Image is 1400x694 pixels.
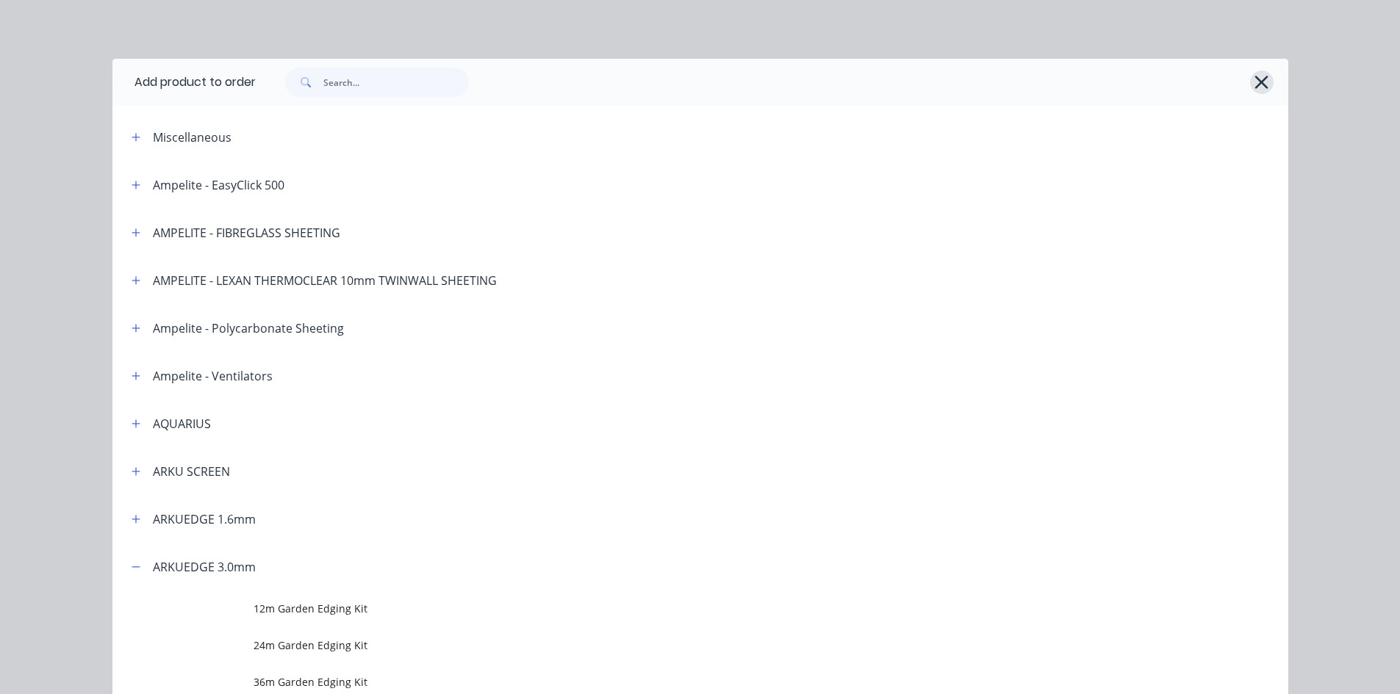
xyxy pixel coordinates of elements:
div: ARKUEDGE 3.0mm [153,558,256,576]
div: Miscellaneous [153,129,231,146]
span: 36m Garden Edging Kit [254,674,1081,690]
span: 24m Garden Edging Kit [254,637,1081,653]
div: AMPELITE - LEXAN THERMOCLEAR 10mm TWINWALL SHEETING [153,272,497,289]
div: Ampelite - Ventilators [153,367,273,385]
div: AQUARIUS [153,415,211,433]
div: ARKU SCREEN [153,463,230,480]
input: Search... [323,68,469,97]
div: AMPELITE - FIBREGLASS SHEETING [153,224,340,242]
div: Ampelite - EasyClick 500 [153,176,284,194]
div: Ampelite - Polycarbonate Sheeting [153,319,344,337]
div: Add product to order [112,59,256,106]
div: ARKUEDGE 1.6mm [153,510,256,528]
span: 12m Garden Edging Kit [254,601,1081,616]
